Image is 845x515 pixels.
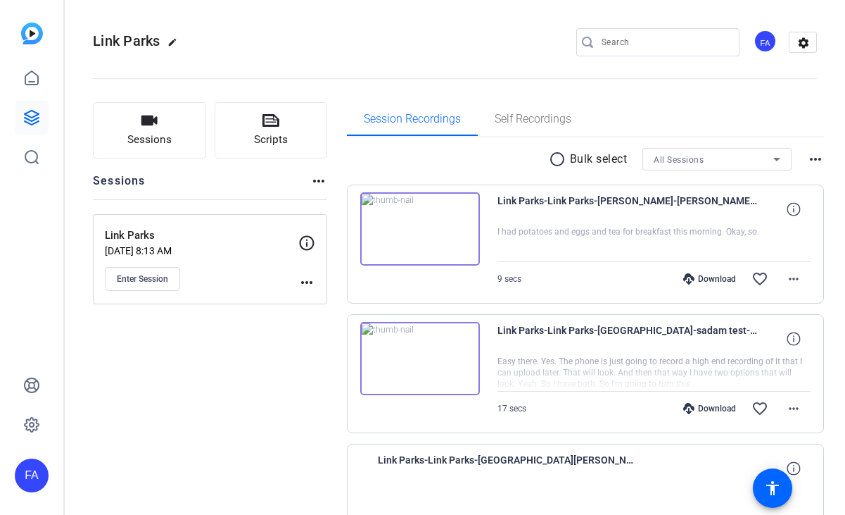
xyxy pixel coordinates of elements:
img: thumb-nail [360,192,480,266]
p: Bulk select [570,151,628,168]
mat-icon: more_horiz [785,271,802,287]
button: Scripts [215,102,328,159]
mat-icon: settings [789,32,818,54]
mat-icon: radio_button_unchecked [549,151,570,168]
h2: Sessions [93,173,146,199]
mat-icon: favorite_border [751,271,768,287]
span: Self Recordings [495,113,571,125]
span: Link Parks [93,32,160,49]
span: Link Parks-Link Parks-[GEOGRAPHIC_DATA]-sadam test-2025-08-08-10-10-09-548-0 [497,322,758,356]
span: All Sessions [654,155,704,165]
span: Scripts [254,132,288,148]
span: Link Parks-Link Parks-[GEOGRAPHIC_DATA][PERSON_NAME][GEOGRAPHIC_DATA]-2025-08-08-09-11-42-899-0 [378,452,638,485]
p: [DATE] 8:13 AM [105,245,298,256]
ngx-avatar: Fridays Admin [754,30,778,54]
span: Sessions [127,132,172,148]
span: 9 secs [497,274,521,284]
div: FA [15,459,49,492]
input: Search [602,34,728,51]
mat-icon: accessibility [764,480,781,497]
span: 17 secs [497,404,526,414]
mat-icon: more_horiz [785,400,802,417]
span: Link Parks-Link Parks-[PERSON_NAME]-[PERSON_NAME] test-2025-08-08-12-10-36-124-0 [497,192,758,226]
mat-icon: more_horiz [807,151,824,168]
div: Download [676,403,743,414]
mat-icon: edit [167,37,184,54]
img: blue-gradient.svg [21,23,43,44]
span: Session Recordings [364,113,461,125]
mat-icon: favorite_border [751,400,768,417]
mat-icon: more_horiz [310,173,327,190]
mat-icon: more_horiz [298,274,315,291]
div: FA [754,30,777,53]
div: Download [676,273,743,285]
button: Sessions [93,102,206,159]
p: Link Parks [105,228,298,244]
button: Enter Session [105,267,180,291]
span: Enter Session [117,273,168,285]
img: thumb-nail [360,322,480,395]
